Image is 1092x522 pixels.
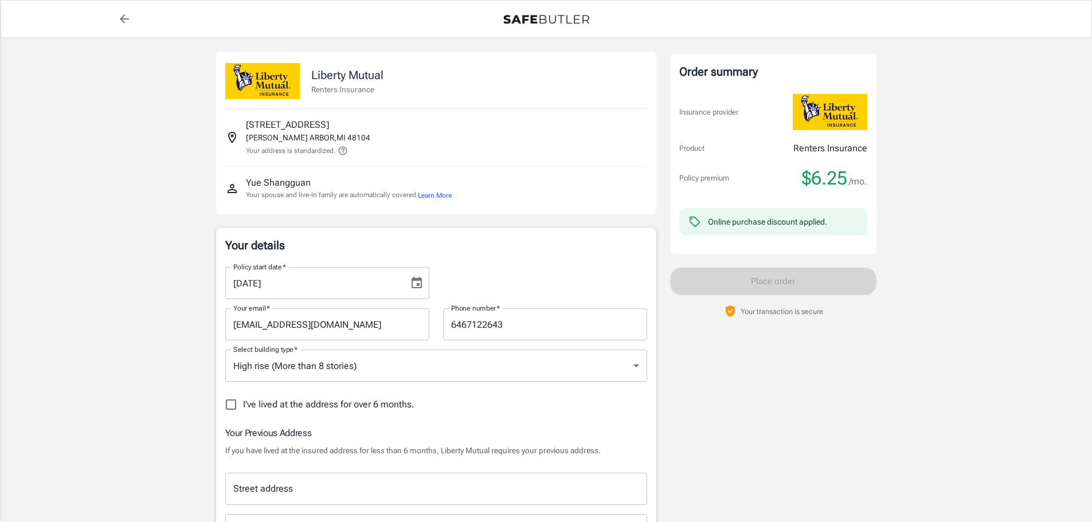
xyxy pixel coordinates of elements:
[679,107,738,118] p: Insurance provider
[246,118,329,132] p: [STREET_ADDRESS]
[225,63,300,99] img: Liberty Mutual
[225,267,401,299] input: MM/DD/YYYY
[225,308,429,340] input: Enter email
[708,216,827,227] div: Online purchase discount applied.
[225,350,647,382] div: High rise (More than 8 stories)
[311,84,383,95] p: Renters Insurance
[233,262,286,272] label: Policy start date
[443,308,647,340] input: Enter number
[233,303,270,313] label: Your email
[233,344,298,354] label: Select building type
[451,303,500,313] label: Phone number
[311,66,383,84] p: Liberty Mutual
[849,174,867,190] span: /mo.
[225,237,647,253] p: Your details
[793,142,867,155] p: Renters Insurance
[225,182,239,195] svg: Insured person
[225,445,647,456] p: If you have lived at the insured address for less than 6 months, Liberty Mutual requires your pre...
[246,132,370,143] p: [PERSON_NAME] ARBOR , MI 48104
[243,398,414,411] span: I've lived at the address for over 6 months.
[405,272,428,295] button: Choose date, selected date is Sep 13, 2025
[225,426,647,440] h6: Your Previous Address
[246,146,335,156] p: Your address is standardized.
[246,176,311,190] p: Yue Shangguan
[246,190,452,201] p: Your spouse and live-in family are automatically covered.
[679,172,729,184] p: Policy premium
[679,143,704,154] p: Product
[679,63,867,80] div: Order summary
[113,7,136,30] a: back to quotes
[503,15,589,24] img: Back to quotes
[793,94,867,130] img: Liberty Mutual
[225,131,239,144] svg: Insured address
[418,190,452,201] button: Learn More
[802,167,847,190] span: $6.25
[741,306,823,317] p: Your transaction is secure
